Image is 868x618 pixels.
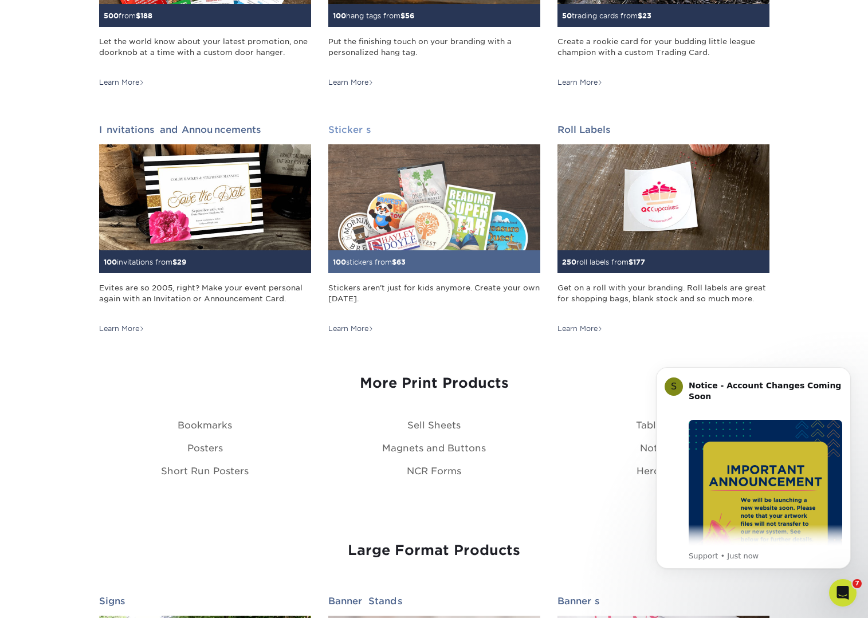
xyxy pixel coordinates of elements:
[639,350,868,587] iframe: Intercom notifications message
[177,258,186,266] span: 29
[99,124,311,334] a: Invitations and Announcements 100invitations from$29 Evites are so 2005, right? Make your event p...
[99,77,144,88] div: Learn More
[328,144,540,250] img: Stickers
[187,443,223,454] a: Posters
[557,324,603,334] div: Learn More
[557,596,769,607] h2: Banners
[629,258,633,266] span: $
[392,258,396,266] span: $
[333,258,346,266] span: 100
[99,542,769,559] h3: Large Format Products
[104,11,152,20] small: from
[557,36,769,69] div: Create a rookie card for your budding little league champion with a custom Trading Card.
[140,11,152,20] span: 188
[562,11,651,20] small: trading cards from
[99,324,144,334] div: Learn More
[400,11,405,20] span: $
[99,36,311,69] div: Let the world know about your latest promotion, one doorknob at a time with a custom door hanger.
[99,596,311,607] h2: Signs
[637,466,690,477] a: Hero Cards
[328,36,540,69] div: Put the finishing touch on your branding with a personalized hang tag.
[328,77,374,88] div: Learn More
[3,583,97,614] iframe: Google Customer Reviews
[829,579,857,607] iframe: Intercom live chat
[178,420,232,431] a: Bookmarks
[557,124,769,135] h2: Roll Labels
[99,124,311,135] h2: Invitations and Announcements
[557,77,603,88] div: Learn More
[396,258,406,266] span: 63
[104,258,186,266] small: invitations from
[638,11,642,20] span: $
[562,258,576,266] span: 250
[328,124,540,334] a: Stickers 100stickers from$63 Stickers aren't just for kids anymore. Create your own [DATE]. Learn...
[642,11,651,20] span: 23
[557,124,769,334] a: Roll Labels 250roll labels from$177 Get on a roll with your branding. Roll labels are great for s...
[104,258,117,266] span: 100
[636,420,690,431] a: Table Tents
[99,282,311,316] div: Evites are so 2005, right? Make your event personal again with an Invitation or Announcement Card.
[562,258,645,266] small: roll labels from
[557,144,769,250] img: Roll Labels
[328,324,374,334] div: Learn More
[382,443,486,454] a: Magnets and Buttons
[333,11,346,20] span: 100
[136,11,140,20] span: $
[333,258,406,266] small: stickers from
[853,579,862,588] span: 7
[407,466,461,477] a: NCR Forms
[328,596,540,607] h2: Banner Stands
[557,282,769,316] div: Get on a roll with your branding. Roll labels are great for shopping bags, blank stock and so muc...
[407,420,461,431] a: Sell Sheets
[328,282,540,316] div: Stickers aren't just for kids anymore. Create your own [DATE].
[633,258,645,266] span: 177
[161,466,249,477] a: Short Run Posters
[405,11,414,20] span: 56
[104,11,119,20] span: 500
[99,375,769,392] h3: More Print Products
[99,144,311,250] img: Invitations and Announcements
[333,11,414,20] small: hang tags from
[328,124,540,135] h2: Stickers
[562,11,572,20] span: 50
[172,258,177,266] span: $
